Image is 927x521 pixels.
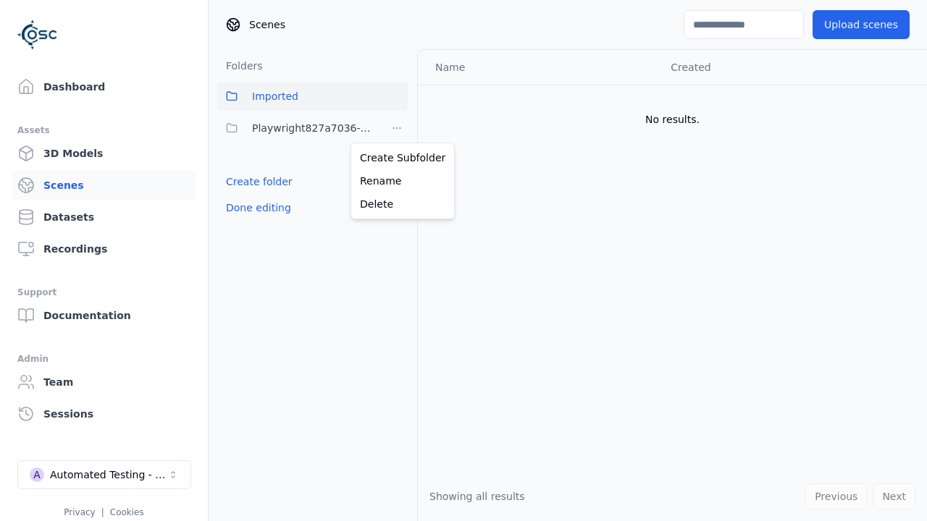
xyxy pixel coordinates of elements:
[354,169,451,192] a: Rename
[354,146,451,169] a: Create Subfolder
[354,192,451,216] a: Delete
